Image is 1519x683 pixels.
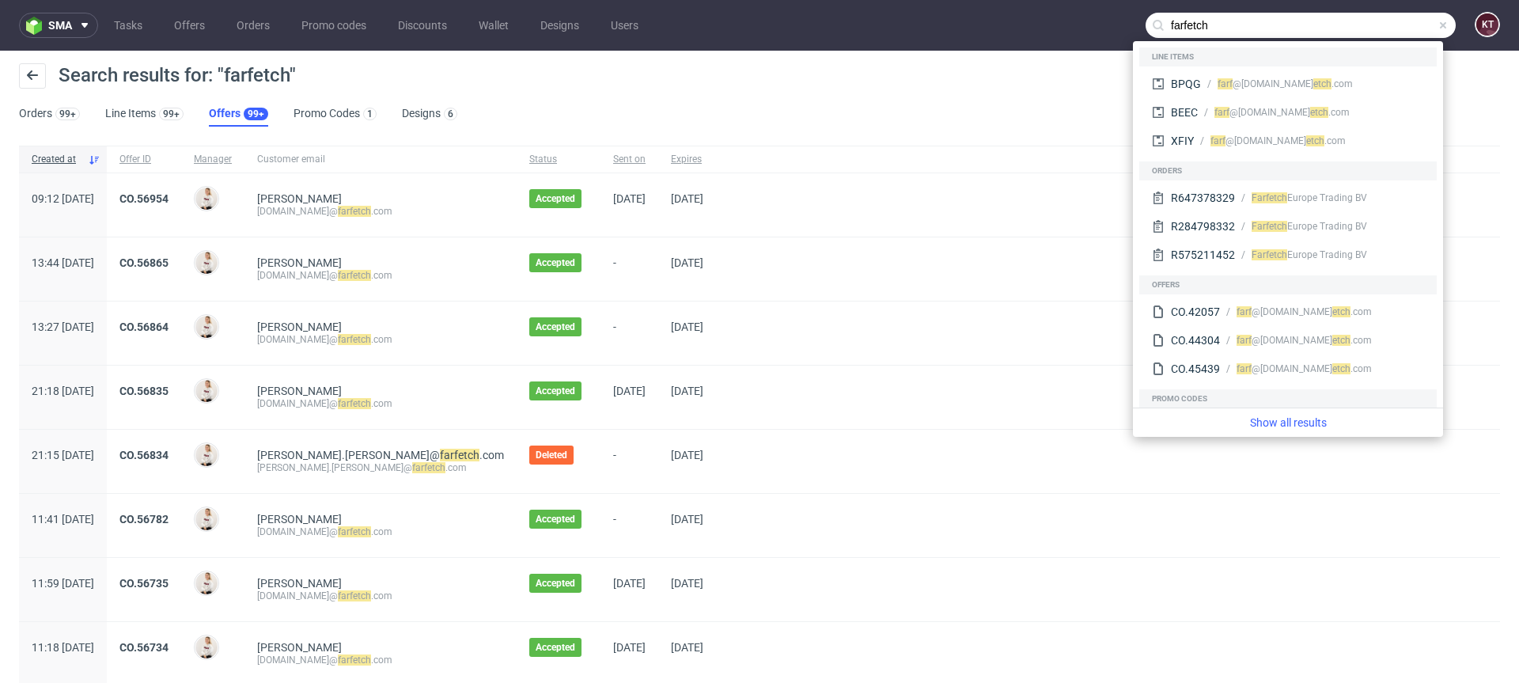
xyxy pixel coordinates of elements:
span: [DATE] [671,449,703,461]
img: Mari Fok [195,444,218,466]
a: [PERSON_NAME] [257,577,342,590]
a: Promo Codes1 [294,101,377,127]
a: Line Items99+ [105,101,184,127]
span: Sent on [613,153,646,166]
span: [DATE] [613,641,646,654]
mark: farfetch [412,462,445,473]
mark: farfetch [338,206,371,217]
span: [DATE] [671,192,703,205]
div: .com [1332,333,1372,347]
span: [DATE] [671,321,703,333]
div: [DOMAIN_NAME]@ [1237,305,1332,319]
span: [DATE] [613,385,646,397]
span: 13:44 [DATE] [32,256,94,269]
span: Deleted [536,449,567,461]
span: etch [1313,78,1331,89]
mark: farfetch [338,334,371,345]
div: [DOMAIN_NAME]@ [1210,134,1306,148]
span: Farfetch [1252,221,1287,232]
span: Created at [32,153,81,166]
span: [DATE] [671,577,703,590]
a: [PERSON_NAME] [257,513,342,526]
a: [PERSON_NAME] [257,641,342,654]
span: farf [1237,335,1252,346]
a: Offers99+ [209,101,268,127]
div: XFIY [1171,133,1194,149]
div: Europe Trading BV [1252,219,1367,233]
img: Mari Fok [195,316,218,338]
div: 1 [367,108,373,120]
a: Show all results [1139,415,1437,431]
span: Accepted [536,577,575,590]
div: CO.44304 [1171,332,1220,348]
span: - [613,256,646,282]
a: [PERSON_NAME] [257,192,342,205]
a: Tasks [104,13,152,38]
mark: farfetch [338,270,371,281]
div: 6 [448,108,453,120]
button: sma [19,13,98,38]
div: [DOMAIN_NAME]@ .com [257,526,504,538]
span: Search results for: "farfetch" [59,64,296,86]
div: [DOMAIN_NAME]@ .com [257,333,504,346]
span: [DATE] [613,192,646,205]
span: etch [1332,363,1350,374]
span: [DATE] [671,385,703,397]
a: [PERSON_NAME] [257,385,342,397]
a: CO.56835 [119,385,169,397]
span: Manager [194,153,232,166]
span: Accepted [536,321,575,333]
a: Discounts [388,13,456,38]
div: [PERSON_NAME].[PERSON_NAME]@ .com [257,461,504,474]
span: 21:18 [DATE] [32,385,94,397]
div: [DOMAIN_NAME]@ .com [257,397,504,410]
span: etch [1332,306,1350,317]
mark: farfetch [338,590,371,601]
span: Accepted [536,385,575,397]
div: [DOMAIN_NAME]@ [1237,362,1332,376]
img: Mari Fok [195,572,218,594]
span: 11:18 [DATE] [32,641,94,654]
span: etch [1310,107,1328,118]
a: CO.56735 [119,577,169,590]
span: [DATE] [671,256,703,269]
span: farf [1237,306,1252,317]
a: CO.56834 [119,449,169,461]
div: [DOMAIN_NAME]@ [1214,105,1310,120]
span: farf [1214,107,1229,118]
span: Farfetch [1252,192,1287,203]
span: [PERSON_NAME].[PERSON_NAME]@ .com [257,449,504,461]
a: Orders99+ [19,101,80,127]
a: CO.56864 [119,321,169,333]
span: Expires [671,153,703,166]
span: 21:15 [DATE] [32,449,94,461]
a: Promo codes [292,13,376,38]
figcaption: KT [1476,13,1498,36]
span: etch [1332,335,1350,346]
div: Orders [1139,161,1437,180]
div: .com [1332,305,1372,319]
div: 99+ [59,108,76,120]
div: 99+ [163,108,180,120]
a: CO.56865 [119,256,169,269]
span: sma [48,20,72,31]
span: farf [1237,363,1252,374]
span: [DATE] [671,513,703,526]
mark: farfetch [338,655,371,666]
span: Farfetch [1252,249,1287,260]
a: Designs [531,13,589,38]
span: Status [529,153,588,166]
span: Customer email [257,153,504,166]
span: Accepted [536,641,575,654]
img: logo [26,17,48,35]
div: .com [1332,362,1372,376]
img: Mari Fok [195,508,218,530]
div: 99+ [248,108,264,120]
a: [PERSON_NAME] [257,256,342,269]
mark: farfetch [338,526,371,537]
div: R284798332 [1171,218,1235,234]
div: CO.45439 [1171,361,1220,377]
a: Designs6 [402,101,457,127]
mark: farfetch [440,449,479,461]
div: [DOMAIN_NAME]@ .com [257,269,504,282]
